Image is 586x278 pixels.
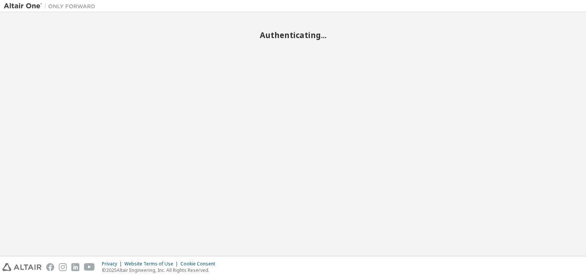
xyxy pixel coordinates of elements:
[180,261,220,267] div: Cookie Consent
[71,263,79,271] img: linkedin.svg
[102,267,220,273] p: © 2025 Altair Engineering, Inc. All Rights Reserved.
[59,263,67,271] img: instagram.svg
[4,2,99,10] img: Altair One
[102,261,124,267] div: Privacy
[46,263,54,271] img: facebook.svg
[2,263,42,271] img: altair_logo.svg
[84,263,95,271] img: youtube.svg
[4,30,582,40] h2: Authenticating...
[124,261,180,267] div: Website Terms of Use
